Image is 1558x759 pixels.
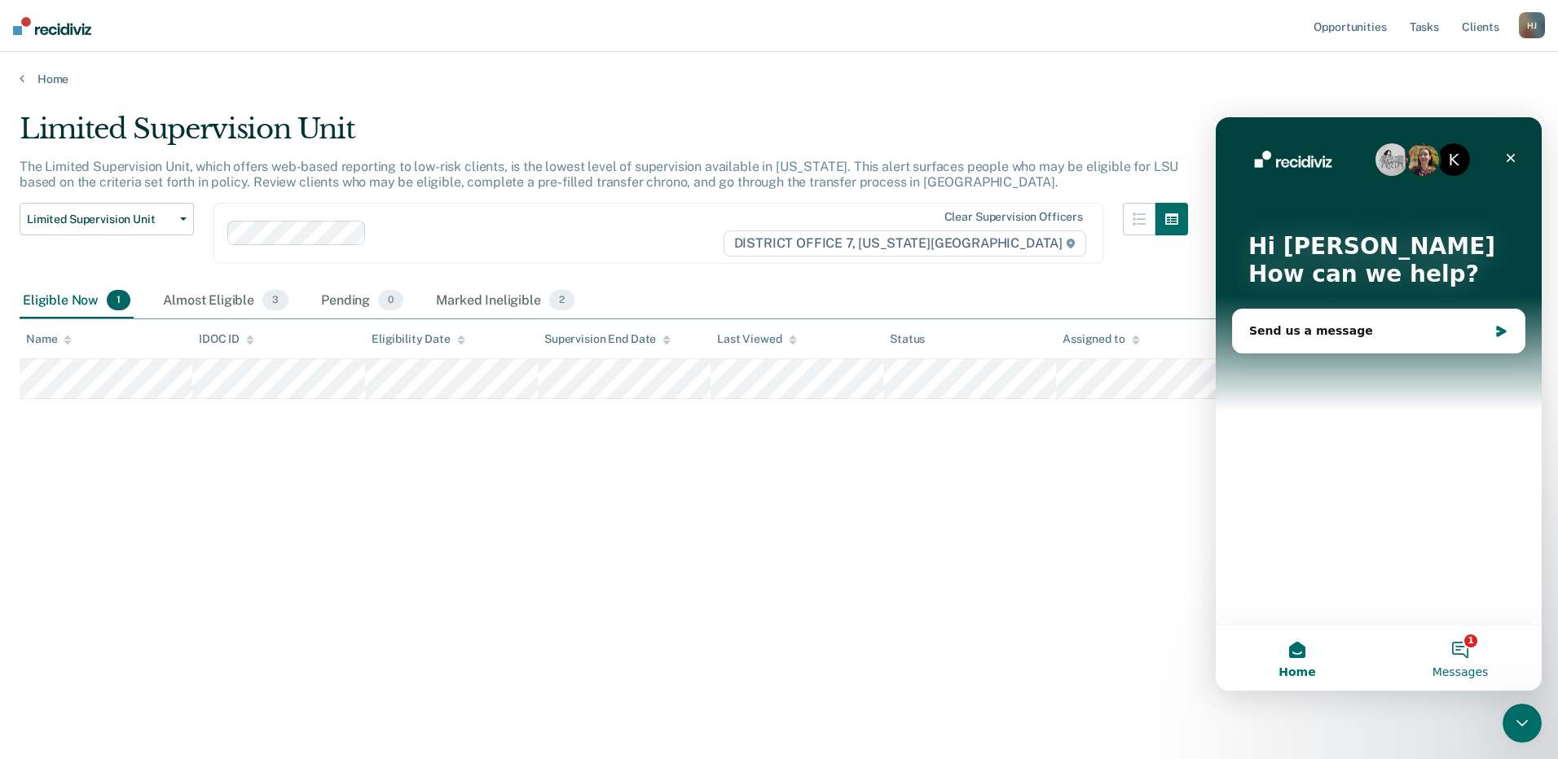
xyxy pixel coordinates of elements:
div: Eligibility Date [372,332,465,346]
span: Limited Supervision Unit [27,213,174,226]
button: Limited Supervision Unit [20,203,194,235]
a: Home [20,72,1538,86]
div: Eligible Now1 [20,283,134,319]
div: Limited Supervision Unit [20,112,1188,159]
button: HJ [1519,12,1545,38]
div: H J [1519,12,1545,38]
div: Name [26,332,72,346]
iframe: Intercom live chat [1503,704,1542,743]
span: 3 [262,290,288,311]
span: 0 [378,290,403,311]
div: Supervision End Date [544,332,671,346]
div: Almost Eligible3 [160,283,292,319]
p: The Limited Supervision Unit, which offers web-based reporting to low-risk clients, is the lowest... [20,159,1178,190]
span: 1 [107,290,130,311]
div: IDOC ID [199,332,254,346]
div: Clear supervision officers [944,210,1083,224]
span: DISTRICT OFFICE 7, [US_STATE][GEOGRAPHIC_DATA] [724,230,1086,257]
div: Status [890,332,925,346]
div: Marked Ineligible2 [433,283,578,319]
iframe: Intercom live chat [1216,117,1542,691]
span: 2 [549,290,574,311]
div: Pending0 [318,283,407,319]
div: Last Viewed [717,332,796,346]
img: Recidiviz [13,17,91,35]
div: Assigned to [1063,332,1139,346]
